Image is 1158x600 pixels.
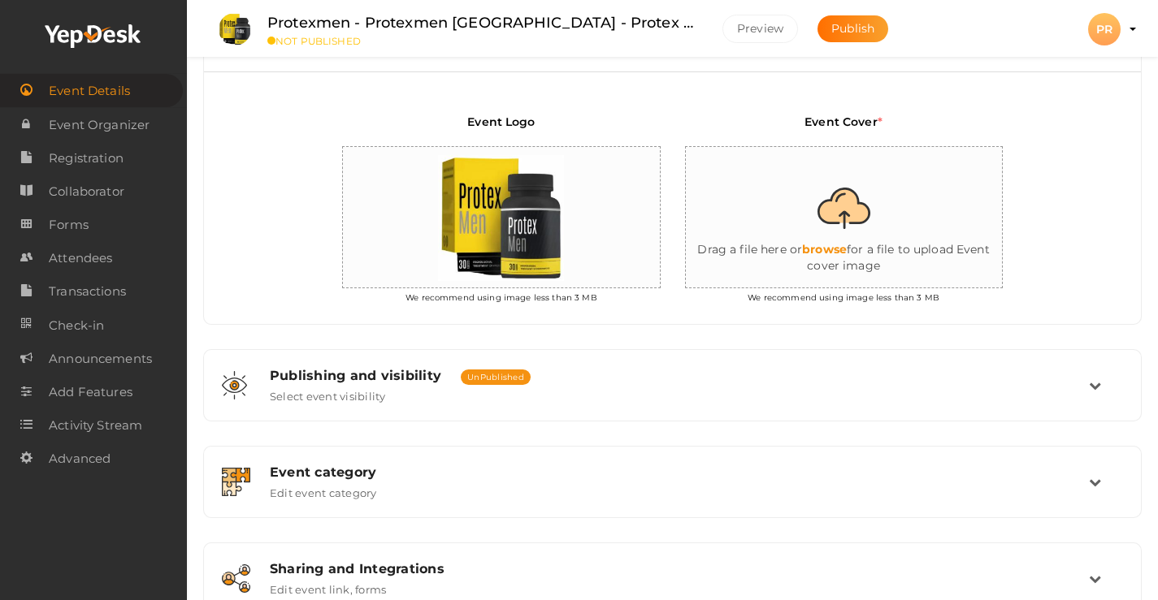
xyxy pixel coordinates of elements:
img: sharing.svg [222,564,250,593]
span: UnPublished [461,369,531,385]
label: Protexmen - Protexmen [GEOGRAPHIC_DATA] - Protex Men [GEOGRAPHIC_DATA] [267,11,698,35]
label: Edit event link, forms [270,576,386,596]
p: We recommend using image less than 3 MB [685,288,1003,304]
span: Attendees [49,242,112,274]
span: Add Features [49,376,132,408]
span: Announcements [49,343,152,375]
button: PR [1083,12,1125,46]
span: Event Details [49,75,130,107]
button: Publish [818,15,888,42]
span: Registration [49,142,124,175]
label: Event Cover [805,114,883,142]
span: Publishing and visibility [270,368,441,383]
img: category.svg [222,468,250,496]
label: Select event visibility [270,383,386,403]
span: Publish [831,21,874,36]
a: Publishing and visibility UnPublished Select event visibility [212,391,1133,406]
span: Advanced [49,442,111,475]
span: Forms [49,209,89,241]
span: Collaborator [49,175,124,208]
div: Event category [270,464,1089,480]
span: Activity Stream [49,409,142,442]
div: PR [1088,13,1121,45]
button: Preview [722,15,798,43]
p: We recommend using image less than 3 MB [342,288,660,304]
a: Sharing and Integrations Edit event link, forms [212,584,1133,599]
span: Event Organizer [49,109,150,141]
profile-pic: PR [1088,22,1121,37]
label: Edit event category [270,480,377,499]
img: shared-vision.svg [222,371,247,399]
label: Event Logo [467,114,535,142]
img: NDSCZVJL_small.jpeg [430,147,572,289]
small: NOT PUBLISHED [267,35,698,47]
img: NDSCZVJL_small.jpeg [219,13,251,45]
span: Check-in [49,309,104,342]
a: Event category Edit event category [212,487,1133,503]
div: Sharing and Integrations [270,561,1089,576]
span: Transactions [49,275,126,308]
